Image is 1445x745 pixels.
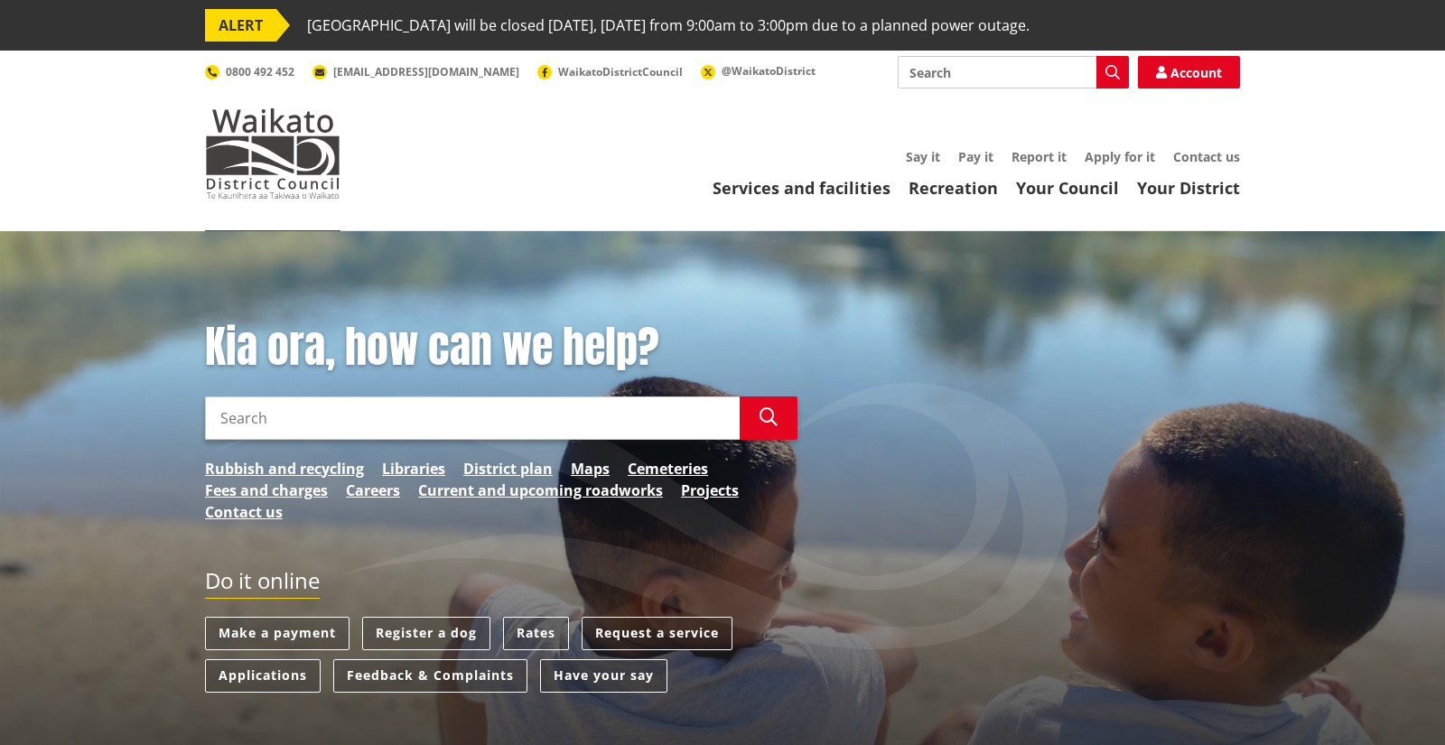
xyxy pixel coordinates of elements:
[205,396,740,440] input: Search input
[307,9,1030,42] span: [GEOGRAPHIC_DATA] will be closed [DATE], [DATE] from 9:00am to 3:00pm due to a planned power outage.
[333,64,519,79] span: [EMAIL_ADDRESS][DOMAIN_NAME]
[205,501,283,523] a: Contact us
[205,458,364,480] a: Rubbish and recycling
[346,480,400,501] a: Careers
[205,659,321,693] a: Applications
[1173,148,1240,165] a: Contact us
[463,458,553,480] a: District plan
[628,458,708,480] a: Cemeteries
[503,617,569,650] a: Rates
[540,659,667,693] a: Have your say
[906,148,940,165] a: Say it
[722,63,816,79] span: @WaikatoDistrict
[1085,148,1155,165] a: Apply for it
[558,64,683,79] span: WaikatoDistrictCouncil
[205,568,320,600] h2: Do it online
[582,617,732,650] a: Request a service
[909,177,998,199] a: Recreation
[1016,177,1119,199] a: Your Council
[362,617,490,650] a: Register a dog
[205,9,276,42] span: ALERT
[312,64,519,79] a: [EMAIL_ADDRESS][DOMAIN_NAME]
[1137,177,1240,199] a: Your District
[333,659,527,693] a: Feedback & Complaints
[226,64,294,79] span: 0800 492 452
[1138,56,1240,88] a: Account
[205,108,340,199] img: Waikato District Council - Te Kaunihera aa Takiwaa o Waikato
[701,63,816,79] a: @WaikatoDistrict
[958,148,993,165] a: Pay it
[898,56,1129,88] input: Search input
[205,617,350,650] a: Make a payment
[382,458,445,480] a: Libraries
[205,480,328,501] a: Fees and charges
[418,480,663,501] a: Current and upcoming roadworks
[1011,148,1067,165] a: Report it
[681,480,739,501] a: Projects
[713,177,890,199] a: Services and facilities
[537,64,683,79] a: WaikatoDistrictCouncil
[205,321,797,374] h1: Kia ora, how can we help?
[205,64,294,79] a: 0800 492 452
[571,458,610,480] a: Maps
